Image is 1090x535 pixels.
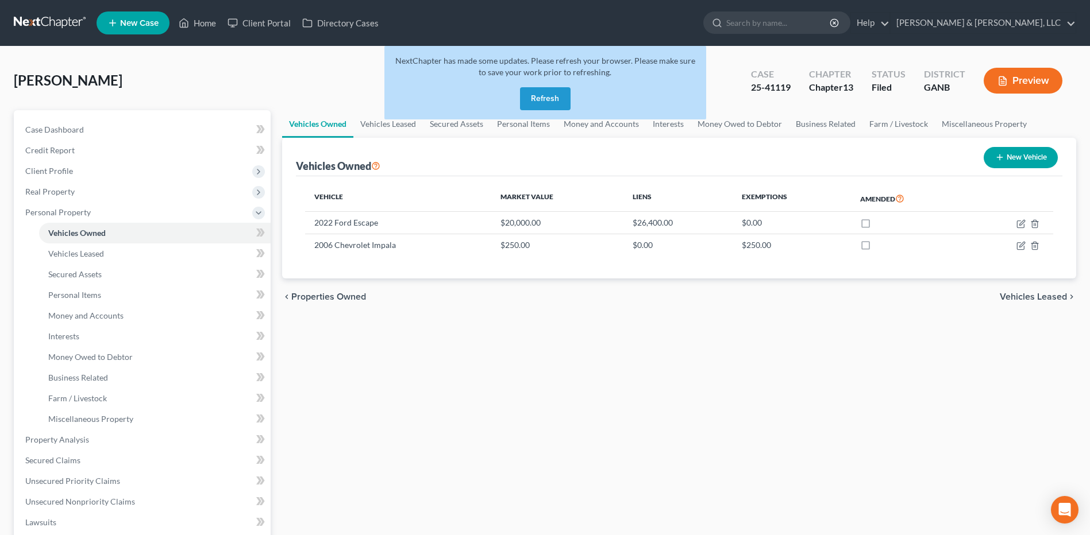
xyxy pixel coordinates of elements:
span: Money Owed to Debtor [48,352,133,362]
span: 13 [843,82,853,92]
div: Chapter [809,68,853,81]
a: Home [173,13,222,33]
span: Real Property [25,187,75,196]
a: Money Owed to Debtor [39,347,271,367]
span: Case Dashboard [25,125,84,134]
div: Case [751,68,791,81]
div: Filed [872,81,906,94]
div: GANB [924,81,965,94]
i: chevron_right [1067,292,1076,301]
button: New Vehicle [984,147,1058,168]
input: Search by name... [726,12,831,33]
span: Money and Accounts [48,311,124,320]
a: Money and Accounts [39,305,271,326]
i: chevron_left [282,292,291,301]
a: Business Related [39,367,271,388]
a: Client Portal [222,13,296,33]
a: Business Related [789,110,862,138]
button: Preview [984,68,1062,94]
a: Vehicles Leased [39,243,271,264]
a: Secured Assets [39,264,271,285]
td: 2022 Ford Escape [305,212,491,234]
a: Unsecured Priority Claims [16,471,271,491]
span: Client Profile [25,166,73,176]
span: Vehicles Leased [48,249,104,258]
span: Miscellaneous Property [48,414,133,424]
a: Farm / Livestock [862,110,935,138]
span: NextChapter has made some updates. Please refresh your browser. Please make sure to save your wor... [395,56,695,77]
span: Interests [48,331,79,341]
span: Business Related [48,373,108,382]
span: Unsecured Priority Claims [25,476,120,486]
div: 25-41119 [751,81,791,94]
a: Directory Cases [296,13,384,33]
button: Vehicles Leased chevron_right [1000,292,1076,301]
a: Miscellaneous Property [935,110,1034,138]
th: Liens [623,185,733,212]
span: [PERSON_NAME] [14,72,122,88]
th: Exemptions [733,185,851,212]
a: Miscellaneous Property [39,409,271,429]
a: Interests [39,326,271,347]
td: 2006 Chevrolet Impala [305,234,491,255]
span: Vehicles Owned [48,228,106,238]
span: New Case [120,19,159,28]
a: Farm / Livestock [39,388,271,409]
span: Personal Property [25,207,91,217]
a: Lawsuits [16,512,271,533]
span: Properties Owned [291,292,366,301]
div: Vehicles Owned [296,159,380,173]
span: Personal Items [48,290,101,300]
div: District [924,68,965,81]
a: [PERSON_NAME] & [PERSON_NAME], LLC [891,13,1076,33]
span: Farm / Livestock [48,393,107,403]
td: $26,400.00 [623,212,733,234]
td: $0.00 [733,212,851,234]
a: Vehicles Owned [282,110,353,138]
td: $20,000.00 [491,212,624,234]
a: Secured Claims [16,450,271,471]
span: Secured Assets [48,269,102,279]
a: Vehicles Leased [353,110,423,138]
span: Secured Claims [25,455,80,465]
a: Help [851,13,889,33]
span: Credit Report [25,145,75,155]
th: Amended [851,185,968,212]
div: Status [872,68,906,81]
div: Open Intercom Messenger [1051,496,1079,524]
a: Property Analysis [16,429,271,450]
button: Refresh [520,87,571,110]
td: $0.00 [623,234,733,255]
a: Money Owed to Debtor [691,110,789,138]
button: chevron_left Properties Owned [282,292,366,301]
td: $250.00 [491,234,624,255]
span: Property Analysis [25,435,89,444]
span: Vehicles Leased [1000,292,1067,301]
a: Case Dashboard [16,119,271,140]
th: Market Value [491,185,624,212]
span: Unsecured Nonpriority Claims [25,497,135,506]
th: Vehicle [305,185,491,212]
a: Personal Items [39,285,271,305]
td: $250.00 [733,234,851,255]
span: Lawsuits [25,517,56,527]
a: Vehicles Owned [39,223,271,243]
a: Unsecured Nonpriority Claims [16,491,271,512]
div: Chapter [809,81,853,94]
a: Credit Report [16,140,271,161]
